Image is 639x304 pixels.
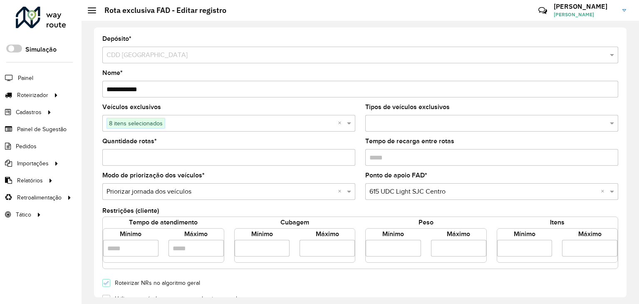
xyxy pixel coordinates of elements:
[102,136,157,146] label: Quantidade rotas
[102,34,131,44] label: Depósito
[447,229,470,239] label: Máximo
[17,91,48,100] span: Roteirizador
[601,187,608,197] span: Clear all
[550,217,565,227] label: Itens
[111,280,200,286] label: Roteirizar NRs no algoritmo geral
[338,187,345,197] span: Clear all
[102,170,205,180] label: Modo de priorização dos veículos
[120,229,141,239] label: Mínimo
[129,217,198,227] label: Tempo de atendimento
[365,136,454,146] label: Tempo de recarga entre rotas
[251,229,273,239] label: Mínimo
[382,229,404,239] label: Mínimo
[554,11,616,18] span: [PERSON_NAME]
[18,74,33,82] span: Painel
[338,118,345,128] span: Clear all
[316,229,339,239] label: Máximo
[280,217,309,227] label: Cubagem
[365,102,450,112] label: Tipos de veículos exclusivos
[419,217,433,227] label: Peso
[184,229,208,239] label: Máximo
[554,2,616,10] h3: [PERSON_NAME]
[17,125,67,134] span: Painel de Sugestão
[16,142,37,151] span: Pedidos
[534,2,552,20] a: Contato Rápido
[25,45,57,55] label: Simulação
[16,108,42,117] span: Cadastros
[578,229,602,239] label: Máximo
[17,193,62,202] span: Retroalimentação
[96,6,226,15] h2: Rota exclusiva FAD - Editar registro
[102,206,159,216] label: Restrições (cliente)
[365,170,427,180] label: Ponto de apoio FAD
[102,102,161,112] label: Veículos exclusivos
[111,296,237,302] label: Utilizar os veículos restantes no algoritmo geral
[17,159,49,168] span: Importações
[102,68,123,78] label: Nome
[16,210,31,219] span: Tático
[514,229,535,239] label: Mínimo
[17,176,43,185] span: Relatórios
[107,118,165,128] span: 8 itens selecionados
